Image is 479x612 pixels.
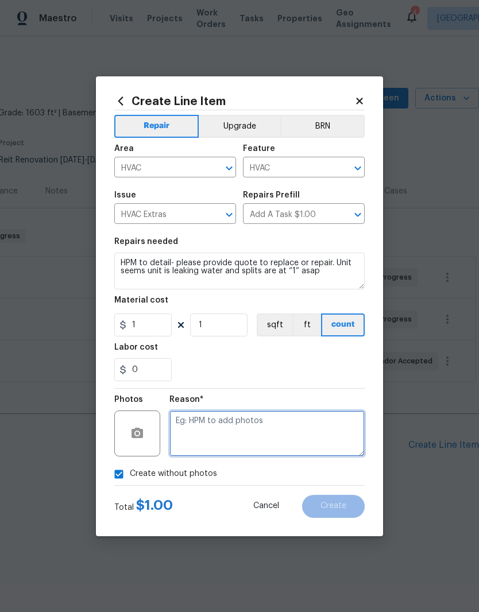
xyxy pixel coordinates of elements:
[292,313,321,336] button: ft
[280,115,365,138] button: BRN
[257,313,292,336] button: sqft
[199,115,281,138] button: Upgrade
[320,502,346,510] span: Create
[114,191,136,199] h5: Issue
[253,502,279,510] span: Cancel
[136,498,173,512] span: $ 1.00
[243,145,275,153] h5: Feature
[169,396,203,404] h5: Reason*
[114,115,199,138] button: Repair
[130,468,217,480] span: Create without photos
[321,313,365,336] button: count
[350,160,366,176] button: Open
[221,207,237,223] button: Open
[243,191,300,199] h5: Repairs Prefill
[114,95,354,107] h2: Create Line Item
[114,396,143,404] h5: Photos
[114,253,365,289] textarea: HPM to detail- please provide quote to replace or repair. Unit seems unit is leaking water and sp...
[114,499,173,513] div: Total
[302,495,365,518] button: Create
[350,207,366,223] button: Open
[114,145,134,153] h5: Area
[114,343,158,351] h5: Labor cost
[114,238,178,246] h5: Repairs needed
[114,296,168,304] h5: Material cost
[235,495,298,518] button: Cancel
[221,160,237,176] button: Open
